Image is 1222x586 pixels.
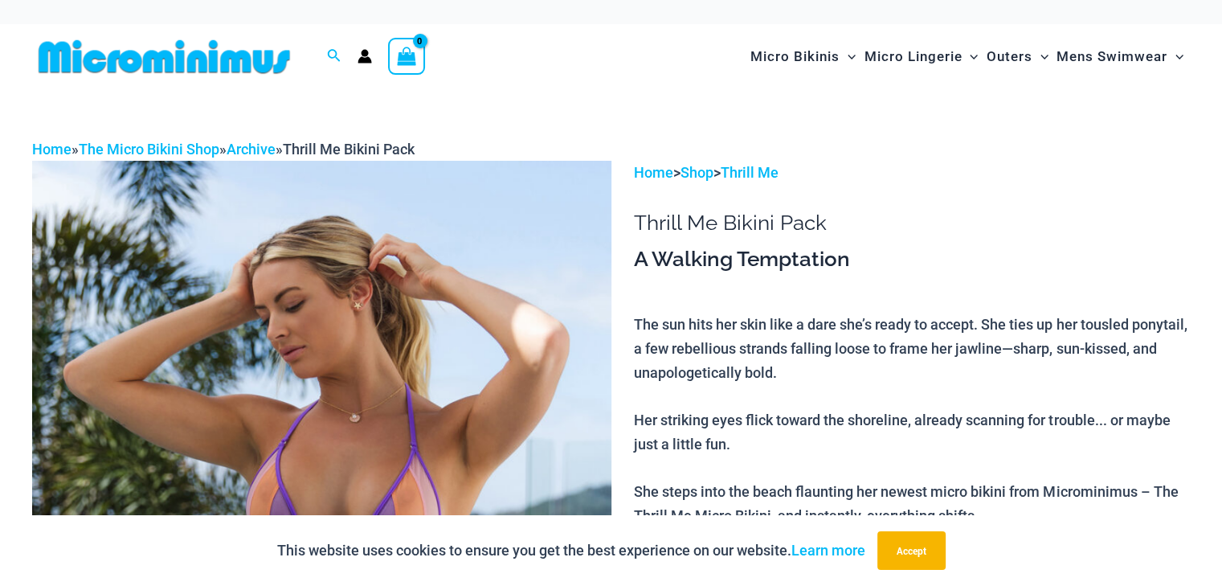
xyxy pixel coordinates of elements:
a: Shop [680,164,713,181]
h3: A Walking Temptation [634,246,1190,273]
span: Menu Toggle [840,36,856,77]
h1: Thrill Me Bikini Pack [634,211,1190,236]
span: Mens Swimwear [1056,36,1167,77]
a: OutersMenu ToggleMenu Toggle [983,32,1052,81]
img: MM SHOP LOGO FLAT [32,39,296,75]
a: Micro LingerieMenu ToggleMenu Toggle [860,32,982,81]
a: Home [634,164,673,181]
span: Micro Lingerie [864,36,962,77]
a: View Shopping Cart, empty [388,38,425,75]
a: Home [32,141,72,158]
a: The Micro Bikini Shop [79,141,219,158]
a: Archive [227,141,276,158]
p: This website uses cookies to ensure you get the best experience on our website. [277,539,865,563]
a: Account icon link [358,49,372,64]
p: > > [634,161,1190,185]
span: Menu Toggle [962,36,978,77]
a: Thrill Me [721,164,779,181]
span: Micro Bikinis [750,36,840,77]
a: Learn more [791,542,865,559]
span: Outers [987,36,1032,77]
a: Mens SwimwearMenu ToggleMenu Toggle [1052,32,1187,81]
nav: Site Navigation [744,30,1190,84]
span: Menu Toggle [1032,36,1048,77]
a: Micro BikinisMenu ToggleMenu Toggle [746,32,860,81]
button: Accept [877,531,946,570]
span: Thrill Me Bikini Pack [283,141,415,158]
span: Menu Toggle [1167,36,1183,77]
span: » » » [32,141,415,158]
a: Search icon link [327,47,341,67]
